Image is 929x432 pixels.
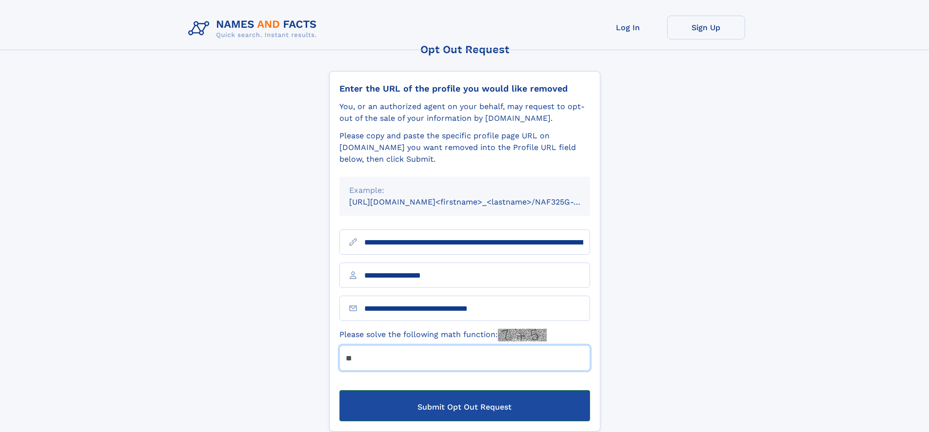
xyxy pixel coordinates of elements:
div: Example: [349,185,580,196]
small: [URL][DOMAIN_NAME]<firstname>_<lastname>/NAF325G-xxxxxxxx [349,197,609,207]
a: Log In [589,16,667,39]
div: Please copy and paste the specific profile page URL on [DOMAIN_NAME] you want removed into the Pr... [339,130,590,165]
a: Sign Up [667,16,745,39]
div: You, or an authorized agent on your behalf, may request to opt-out of the sale of your informatio... [339,101,590,124]
img: Logo Names and Facts [184,16,325,42]
div: Enter the URL of the profile you would like removed [339,83,590,94]
label: Please solve the following math function: [339,329,547,341]
button: Submit Opt Out Request [339,390,590,421]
